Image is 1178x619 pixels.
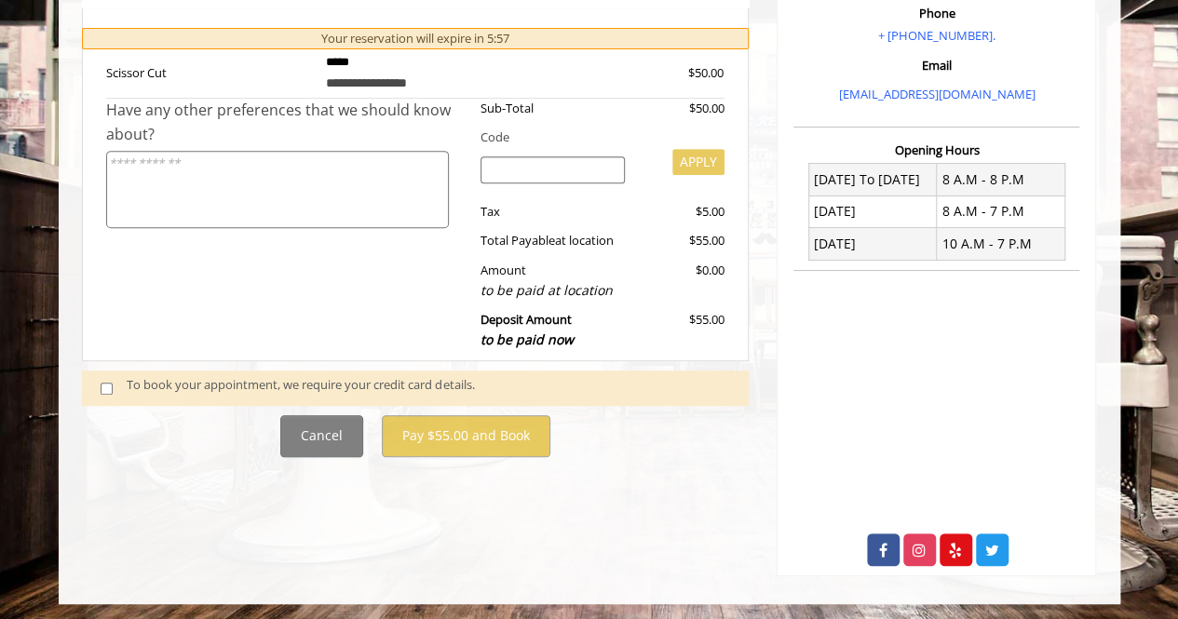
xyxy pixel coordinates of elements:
[152,24,158,41] span: S
[481,280,625,301] div: to be paid at location
[808,195,937,227] td: [DATE]
[106,44,313,99] td: Scissor Cut
[639,310,724,350] div: $55.00
[639,202,724,222] div: $5.00
[555,232,614,249] span: at location
[639,261,724,301] div: $0.00
[621,63,724,83] div: $50.00
[467,202,639,222] div: Tax
[838,86,1035,102] a: [EMAIL_ADDRESS][DOMAIN_NAME]
[481,330,574,348] span: to be paid now
[106,99,467,146] div: Have any other preferences that we should know about?
[382,415,550,457] button: Pay $55.00 and Book
[481,311,574,348] b: Deposit Amount
[639,231,724,250] div: $55.00
[672,149,724,175] button: APPLY
[937,195,1065,227] td: 8 A.M - 7 P.M
[808,164,937,195] td: [DATE] To [DATE]
[793,143,1079,156] h3: Opening Hours
[878,27,995,44] a: + [PHONE_NUMBER].
[808,228,937,260] td: [DATE]
[798,7,1075,20] h3: Phone
[127,375,730,400] div: To book your appointment, we require your credit card details.
[937,164,1065,195] td: 8 A.M - 8 P.M
[798,59,1075,72] h3: Email
[467,231,639,250] div: Total Payable
[467,261,639,301] div: Amount
[82,28,750,49] div: Your reservation will expire in 5:57
[467,128,724,147] div: Code
[937,228,1065,260] td: 10 A.M - 7 P.M
[106,22,313,44] th: SERVICE
[312,22,519,44] th: DETAILS
[280,415,363,457] button: Cancel
[467,99,639,118] div: Sub-Total
[639,99,724,118] div: $50.00
[519,22,725,44] th: PRICE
